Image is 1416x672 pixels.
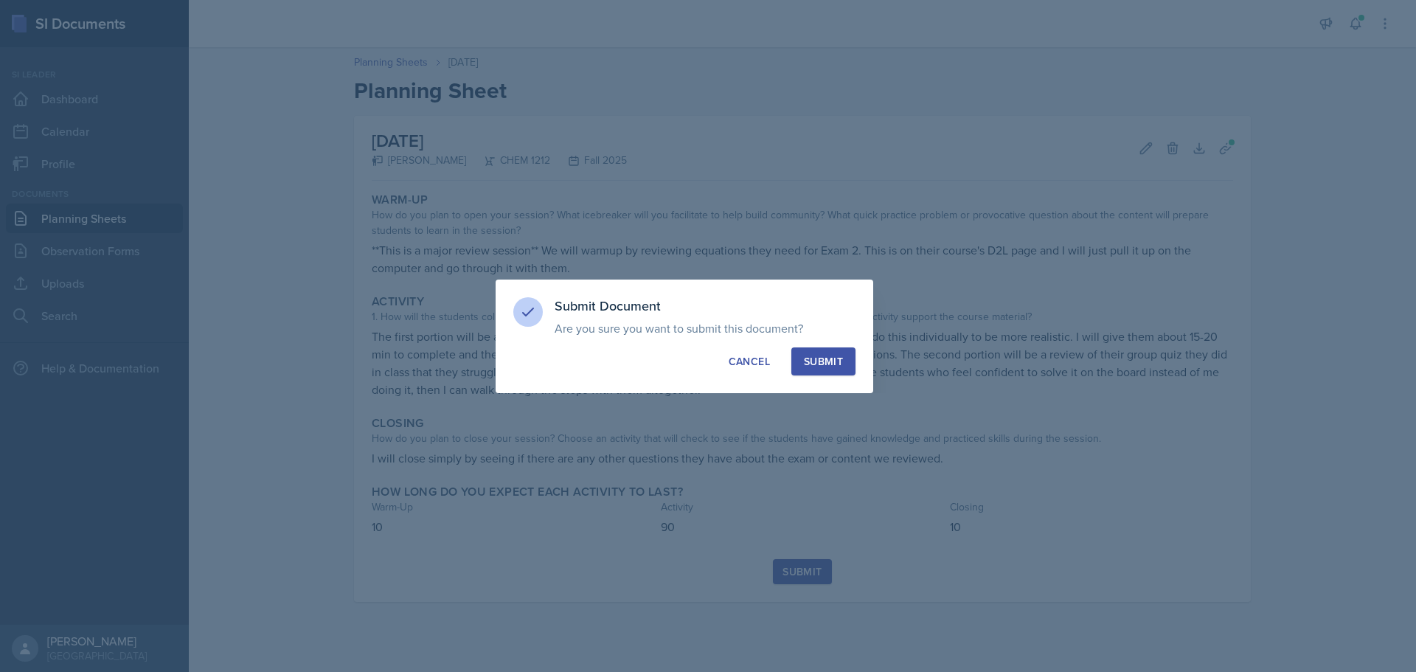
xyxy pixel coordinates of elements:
[791,347,855,375] button: Submit
[716,347,782,375] button: Cancel
[729,354,770,369] div: Cancel
[555,297,855,315] h3: Submit Document
[804,354,843,369] div: Submit
[555,321,855,336] p: Are you sure you want to submit this document?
